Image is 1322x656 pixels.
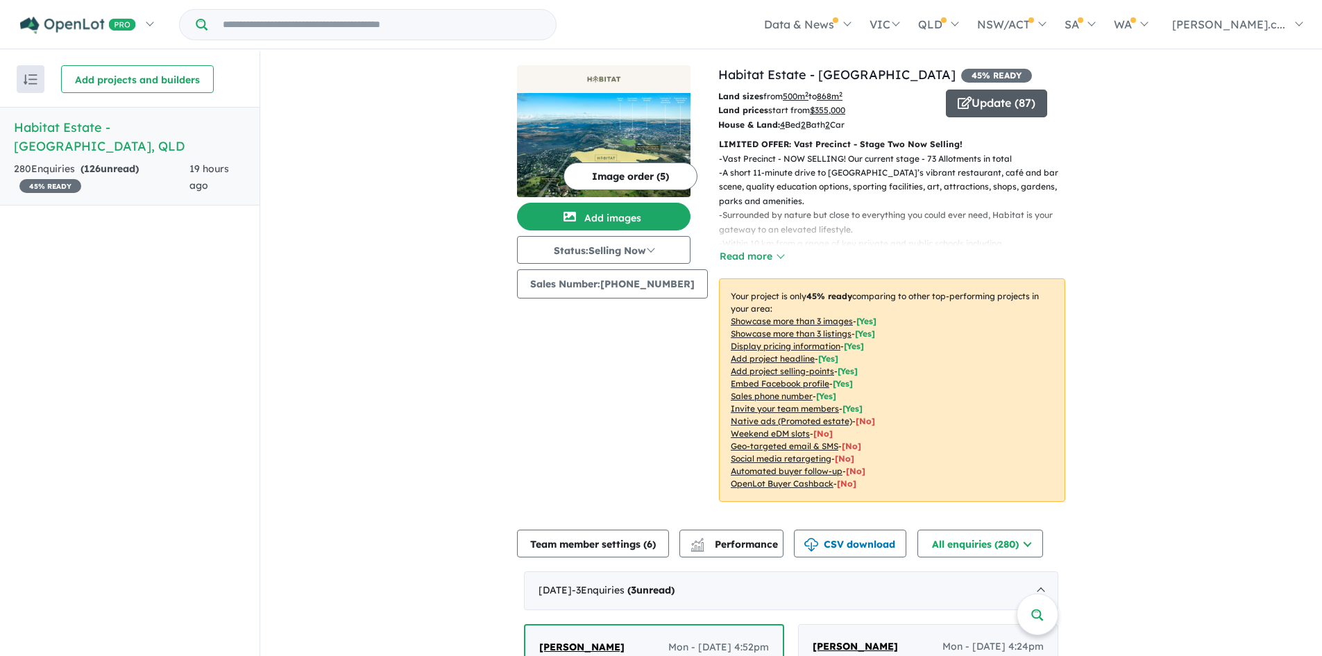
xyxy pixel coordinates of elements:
img: sort.svg [24,74,37,85]
span: [No] [835,453,854,464]
u: Add project headline [731,353,815,364]
span: [ Yes ] [842,403,863,414]
b: Land sizes [718,91,763,101]
p: start from [718,103,935,117]
button: Read more [719,249,784,264]
span: Mon - [DATE] 4:24pm [942,639,1044,655]
span: Performance [693,538,778,550]
span: - 3 Enquir ies [572,584,675,596]
p: from [718,90,935,103]
span: [ Yes ] [818,353,838,364]
img: Habitat Estate - Mount Kynoch Logo [523,71,685,87]
p: - Surrounded by nature but close to everything you could ever need, Habitat is your gateway to an... [719,208,1076,237]
span: [ Yes ] [816,391,836,401]
u: Social media retargeting [731,453,831,464]
img: bar-chart.svg [690,542,704,551]
span: to [808,91,842,101]
div: [DATE] [524,571,1058,610]
span: [ Yes ] [856,316,876,326]
span: [No] [856,416,875,426]
span: 3 [631,584,636,596]
span: 6 [647,538,652,550]
b: House & Land: [718,119,780,130]
button: Performance [679,530,783,557]
button: CSV download [794,530,906,557]
a: Habitat Estate - [GEOGRAPHIC_DATA] [718,67,956,83]
div: 280 Enquir ies [14,161,189,194]
span: [ Yes ] [838,366,858,376]
u: 868 m [817,91,842,101]
a: Habitat Estate - Mount Kynoch LogoHabitat Estate - Mount Kynoch [517,65,690,197]
p: - Within 10 km from a range of key private and public schools including [GEOGRAPHIC_DATA], [GEOGR... [719,237,1076,279]
span: 45 % READY [19,179,81,193]
b: 45 % ready [806,291,852,301]
u: OpenLot Buyer Cashback [731,478,833,489]
p: LIMITED OFFER: Vast Precinct - Stage Two Now Selling! [719,137,1065,151]
strong: ( unread) [80,162,139,175]
button: Sales Number:[PHONE_NUMBER] [517,269,708,298]
span: [No] [846,466,865,476]
span: 45 % READY [961,69,1032,83]
span: [PERSON_NAME].c... [1172,17,1285,31]
span: 126 [84,162,101,175]
u: Showcase more than 3 images [731,316,853,326]
span: [No] [837,478,856,489]
button: Image order (5) [563,162,697,190]
u: $ 355,000 [810,105,845,115]
span: [ Yes ] [833,378,853,389]
u: 2 [801,119,806,130]
u: Sales phone number [731,391,813,401]
strong: ( unread) [627,584,675,596]
button: Add images [517,203,690,230]
p: Your project is only comparing to other top-performing projects in your area: - - - - - - - - - -... [719,278,1065,502]
u: Native ads (Promoted estate) [731,416,852,426]
button: Update (87) [946,90,1047,117]
u: Embed Facebook profile [731,378,829,389]
p: - A short 11-minute drive to [GEOGRAPHIC_DATA]’s vibrant restaurant, café and bar scene, quality... [719,166,1076,208]
span: [No] [813,428,833,439]
img: download icon [804,538,818,552]
h5: Habitat Estate - [GEOGRAPHIC_DATA] , QLD [14,118,246,155]
u: 2 [825,119,830,130]
p: Bed Bath Car [718,118,935,132]
button: Add projects and builders [61,65,214,93]
u: Add project selling-points [731,366,834,376]
b: Land prices [718,105,768,115]
button: All enquiries (280) [917,530,1043,557]
u: Weekend eDM slots [731,428,810,439]
button: Team member settings (6) [517,530,669,557]
a: [PERSON_NAME] [813,639,898,655]
span: [No] [842,441,861,451]
span: 19 hours ago [189,162,229,192]
u: Geo-targeted email & SMS [731,441,838,451]
a: [PERSON_NAME] [539,639,625,656]
span: [PERSON_NAME] [813,640,898,653]
u: Display pricing information [731,341,840,351]
u: 4 [780,119,785,130]
u: Invite your team members [731,403,839,414]
u: 500 m [783,91,808,101]
img: line-chart.svg [691,538,704,546]
p: - Vast Precinct - NOW SELLING! Our current stage - 73 Allotments in total [719,152,1076,166]
span: [ Yes ] [855,328,875,339]
button: Status:Selling Now [517,236,690,264]
sup: 2 [839,90,842,98]
img: Openlot PRO Logo White [20,17,136,34]
sup: 2 [805,90,808,98]
input: Try estate name, suburb, builder or developer [210,10,553,40]
img: Habitat Estate - Mount Kynoch [517,93,690,197]
span: [ Yes ] [844,341,864,351]
span: Mon - [DATE] 4:52pm [668,639,769,656]
span: [PERSON_NAME] [539,641,625,653]
u: Showcase more than 3 listings [731,328,851,339]
u: Automated buyer follow-up [731,466,842,476]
